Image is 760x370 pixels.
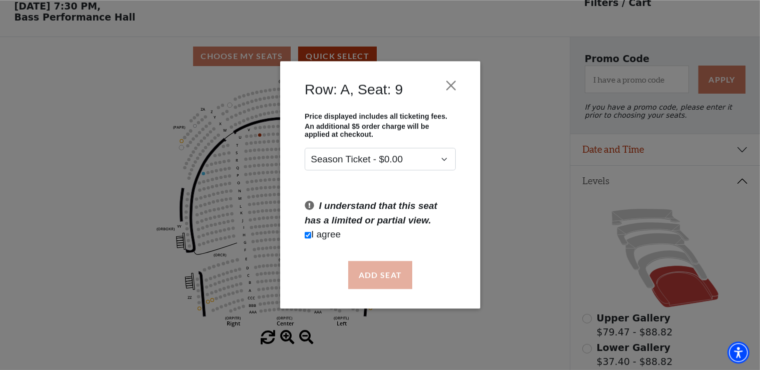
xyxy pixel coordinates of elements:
p: I agree [305,228,456,242]
p: I understand that this seat has a limited or partial view. [305,199,456,228]
div: Accessibility Menu [727,341,749,363]
p: Price displayed includes all ticketing fees. [305,112,456,120]
h4: Row: A, Seat: 9 [305,81,403,98]
p: An additional $5 order charge will be applied at checkout. [305,123,456,139]
input: Checkbox field [305,232,311,238]
button: Add Seat [348,261,412,289]
button: Close [441,76,460,95]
